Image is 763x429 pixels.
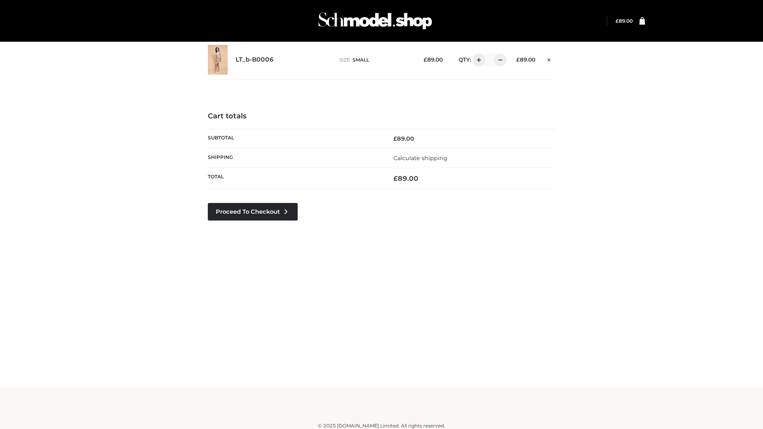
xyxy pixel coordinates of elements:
th: Shipping [208,148,381,168]
bdi: 89.00 [516,56,535,63]
bdi: 89.00 [424,56,443,63]
p: size : [339,56,411,64]
a: Remove this item [543,54,555,64]
bdi: 89.00 [393,174,418,182]
img: Schmodel Admin 964 [316,5,435,37]
span: SMALL [352,57,369,63]
span: £ [516,56,520,63]
a: Calculate shipping [393,155,447,162]
bdi: 89.00 [616,18,633,24]
span: £ [393,174,398,182]
div: QTY: [451,54,504,66]
a: LT_b-B0006 [236,56,274,64]
th: Total [208,168,381,189]
a: £89.00 [616,18,633,24]
th: Subtotal [208,129,381,148]
a: Proceed to Checkout [208,203,298,220]
bdi: 89.00 [393,135,414,142]
span: £ [424,56,427,63]
img: LT_b-B0006 - SMALL [208,45,228,75]
h4: Cart totals [208,112,555,121]
span: £ [616,18,619,24]
span: £ [393,135,397,142]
